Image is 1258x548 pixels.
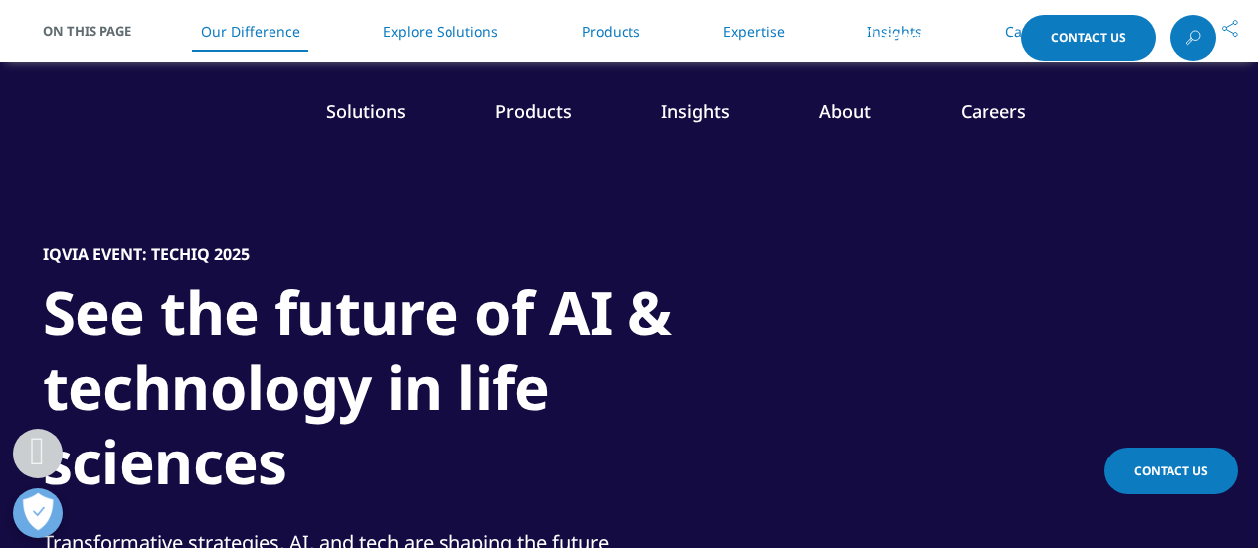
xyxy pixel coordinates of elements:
a: Contact Us [1021,15,1156,61]
h5: IQVIA Event: TechIQ 2025​ [43,244,250,264]
h1: See the future of AI & technology in life sciences​ [43,275,789,511]
a: Contact Us [1104,448,1238,494]
nav: Primary [210,70,1216,163]
a: Products [495,99,572,123]
span: Contact Us [1051,32,1126,44]
span: Contact Us [1134,462,1208,479]
a: Careers [961,99,1026,123]
span: Choose a Region [884,30,994,46]
a: Solutions [326,99,406,123]
button: Open Preferences [13,488,63,538]
a: Insights [661,99,730,123]
a: About [819,99,871,123]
